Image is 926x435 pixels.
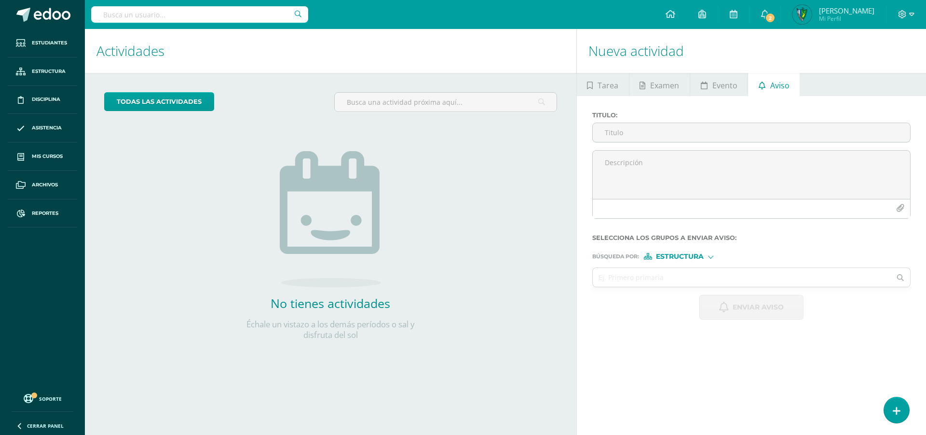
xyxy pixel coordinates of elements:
[27,422,64,429] span: Cerrar panel
[8,114,77,142] a: Asistencia
[629,73,690,96] a: Examen
[96,29,565,73] h1: Actividades
[8,29,77,57] a: Estudiantes
[733,295,784,319] span: Enviar aviso
[32,124,62,132] span: Asistencia
[598,74,618,97] span: Tarea
[335,93,556,112] input: Busca una actividad próxima aquí...
[39,395,62,402] span: Soporte
[819,6,874,15] span: [PERSON_NAME]
[690,73,748,96] a: Evento
[104,92,214,111] a: todas las Actividades
[8,57,77,86] a: Estructura
[792,5,812,24] img: 1b281a8218983e455f0ded11b96ffc56.png
[712,74,737,97] span: Evento
[592,234,911,241] label: Selecciona los grupos a enviar aviso :
[819,14,874,23] span: Mi Perfil
[770,74,790,97] span: Aviso
[8,199,77,228] a: Reportes
[8,171,77,199] a: Archivos
[588,29,914,73] h1: Nueva actividad
[32,96,60,103] span: Disciplina
[91,6,308,23] input: Busca un usuario...
[650,74,679,97] span: Examen
[234,319,427,340] p: Échale un vistazo a los demás períodos o sal y disfruta del sol
[593,123,910,142] input: Titulo
[234,295,427,311] h2: No tienes actividades
[32,68,66,75] span: Estructura
[593,268,891,287] input: Ej. Primero primaria
[8,86,77,114] a: Disciplina
[644,253,716,260] div: [object Object]
[592,254,639,259] span: Búsqueda por :
[32,39,67,47] span: Estudiantes
[32,210,58,217] span: Reportes
[12,392,73,405] a: Soporte
[32,153,63,160] span: Mis cursos
[577,73,629,96] a: Tarea
[748,73,800,96] a: Aviso
[765,13,776,23] span: 2
[656,254,704,259] span: Estructura
[8,142,77,171] a: Mis cursos
[32,181,58,189] span: Archivos
[592,112,911,119] label: Titulo :
[699,295,803,320] button: Enviar aviso
[280,151,381,287] img: no_activities.png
